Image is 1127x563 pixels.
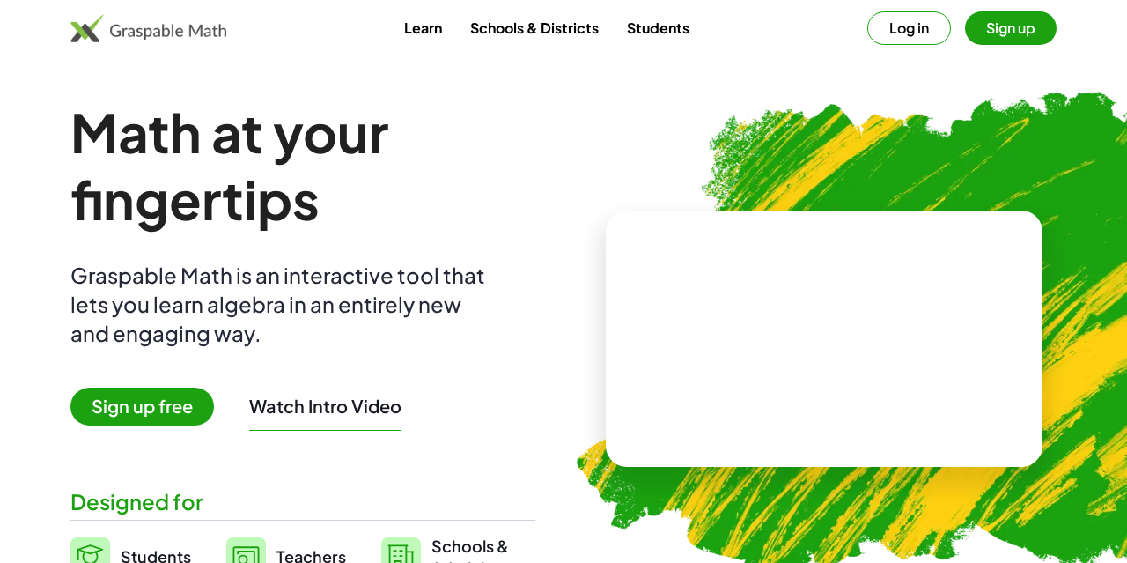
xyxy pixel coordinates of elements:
button: Sign up [965,11,1057,45]
div: Designed for [70,487,535,516]
a: Learn [390,11,456,44]
h1: Math at your fingertips [70,99,535,233]
a: Schools & Districts [456,11,613,44]
span: Sign up free [70,388,214,426]
div: Graspable Math is an interactive tool that lets you learn algebra in an entirely new and engaging... [70,261,493,348]
a: Students [613,11,703,44]
button: Log in [867,11,951,45]
button: Watch Intro Video [249,395,401,418]
video: What is this? This is dynamic math notation. Dynamic math notation plays a central role in how Gr... [692,272,956,404]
